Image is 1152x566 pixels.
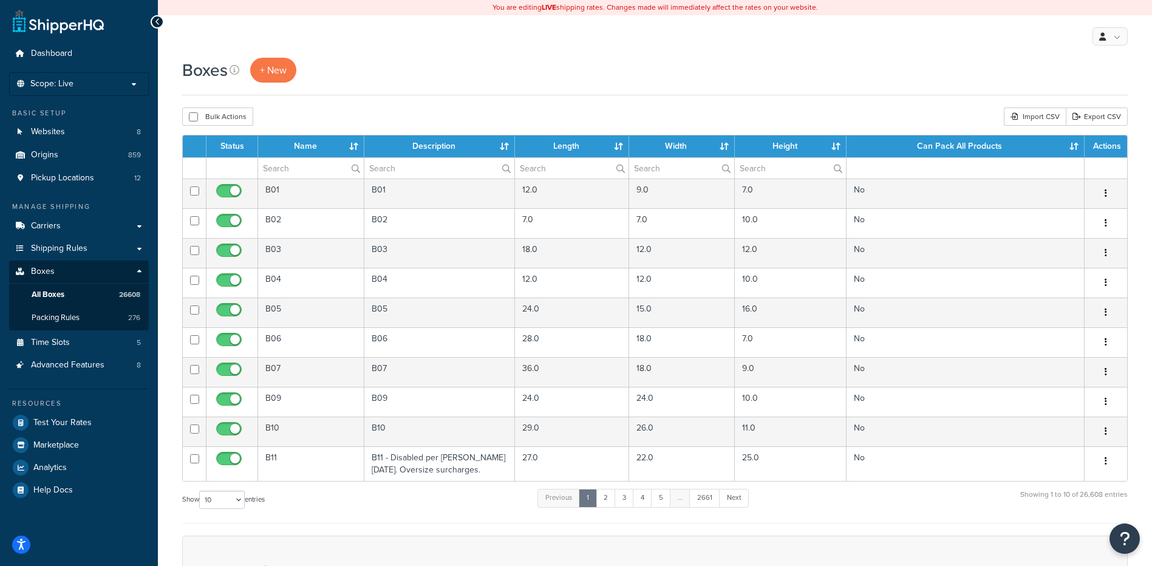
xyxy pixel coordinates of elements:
span: Boxes [31,267,55,277]
td: No [847,357,1085,387]
td: No [847,298,1085,327]
td: No [847,417,1085,446]
input: Search [364,158,515,179]
td: 11.0 [735,417,847,446]
td: No [847,238,1085,268]
td: B04 [364,268,516,298]
td: No [847,446,1085,481]
span: Advanced Features [31,360,104,370]
li: Boxes [9,261,149,330]
li: Advanced Features [9,354,149,377]
span: Packing Rules [32,313,80,323]
td: B02 [364,208,516,238]
td: 18.0 [515,238,629,268]
a: All Boxes 26608 [9,284,149,306]
td: B06 [364,327,516,357]
td: B05 [258,298,364,327]
span: 859 [128,150,141,160]
td: No [847,387,1085,417]
td: B03 [364,238,516,268]
td: 16.0 [735,298,847,327]
a: Shipping Rules [9,237,149,260]
span: Pickup Locations [31,173,94,183]
span: 12 [134,173,141,183]
input: Search [735,158,846,179]
td: B10 [258,417,364,446]
td: No [847,179,1085,208]
span: All Boxes [32,290,64,300]
input: Search [258,158,364,179]
a: Previous [537,489,580,507]
a: Carriers [9,215,149,237]
td: 10.0 [735,208,847,238]
span: 8 [137,127,141,137]
td: No [847,327,1085,357]
td: B09 [258,387,364,417]
td: 18.0 [629,327,734,357]
a: Boxes [9,261,149,283]
li: All Boxes [9,284,149,306]
td: 18.0 [629,357,734,387]
td: 9.0 [735,357,847,387]
a: 3 [615,489,634,507]
td: 7.0 [735,179,847,208]
td: B11 [258,446,364,481]
td: 26.0 [629,417,734,446]
td: 22.0 [629,446,734,481]
h1: Boxes [182,58,228,82]
a: Help Docs [9,479,149,501]
span: Carriers [31,221,61,231]
td: B03 [258,238,364,268]
td: B09 [364,387,516,417]
td: 28.0 [515,327,629,357]
td: 29.0 [515,417,629,446]
span: Dashboard [31,49,72,59]
select: Showentries [199,491,245,509]
div: Manage Shipping [9,202,149,212]
td: B11 - Disabled per [PERSON_NAME] [DATE]. Oversize surcharges. [364,446,516,481]
a: Time Slots 5 [9,332,149,354]
li: Marketplace [9,434,149,456]
span: Shipping Rules [31,244,87,254]
span: + New [260,63,287,77]
div: Resources [9,398,149,409]
button: Bulk Actions [182,107,253,126]
td: B07 [258,357,364,387]
a: 5 [651,489,671,507]
a: ShipperHQ Home [13,9,104,33]
td: 25.0 [735,446,847,481]
span: 276 [128,313,140,323]
span: Scope: Live [30,79,73,89]
td: B02 [258,208,364,238]
b: LIVE [542,2,556,13]
td: 24.0 [515,298,629,327]
td: B05 [364,298,516,327]
span: Time Slots [31,338,70,348]
a: 1 [579,489,597,507]
li: Analytics [9,457,149,479]
a: 4 [633,489,652,507]
a: Pickup Locations 12 [9,167,149,189]
th: Description : activate to sort column ascending [364,135,516,157]
li: Websites [9,121,149,143]
a: Origins 859 [9,144,149,166]
td: 9.0 [629,179,734,208]
td: 12.0 [629,238,734,268]
li: Origins [9,144,149,166]
a: Advanced Features 8 [9,354,149,377]
input: Search [629,158,734,179]
span: Analytics [33,463,67,473]
th: Width : activate to sort column ascending [629,135,734,157]
a: … [670,489,690,507]
th: Name : activate to sort column ascending [258,135,364,157]
li: Packing Rules [9,307,149,329]
td: B10 [364,417,516,446]
th: Height : activate to sort column ascending [735,135,847,157]
span: Origins [31,150,58,160]
th: Length : activate to sort column ascending [515,135,629,157]
a: Test Your Rates [9,412,149,434]
span: 5 [137,338,141,348]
